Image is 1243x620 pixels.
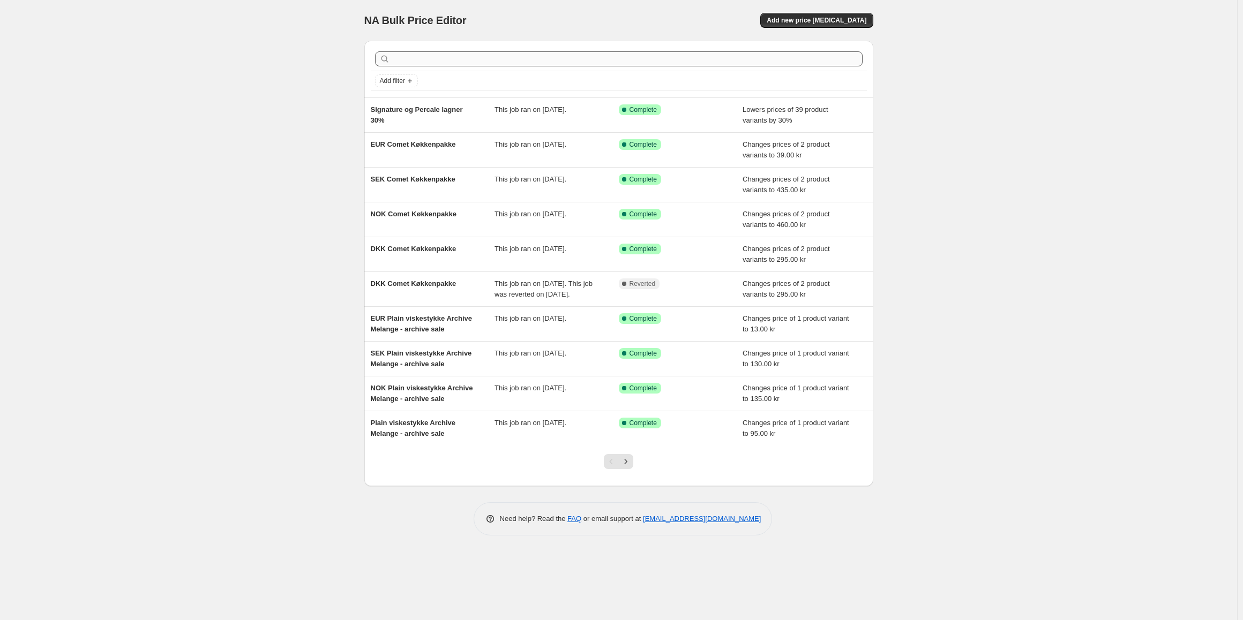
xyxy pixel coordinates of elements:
[371,419,456,437] span: Plain viskestykke Archive Melange - archive sale
[630,175,657,184] span: Complete
[495,314,566,322] span: This job ran on [DATE].
[630,384,657,392] span: Complete
[495,419,566,427] span: This job ran on [DATE].
[643,515,761,523] a: [EMAIL_ADDRESS][DOMAIN_NAME]
[371,384,473,403] span: NOK Plain viskestykke Archive Melange - archive sale
[760,13,873,28] button: Add new price [MEDICAL_DATA]
[630,349,657,358] span: Complete
[380,77,405,85] span: Add filter
[767,16,866,25] span: Add new price [MEDICAL_DATA]
[743,175,830,194] span: Changes prices of 2 product variants to 435.00 kr
[495,105,566,114] span: This job ran on [DATE].
[371,140,456,148] span: EUR Comet Køkkenpakke
[743,245,830,263] span: Changes prices of 2 product variants to 295.00 kr
[604,454,633,469] nav: Pagination
[630,419,657,427] span: Complete
[371,245,456,253] span: DKK Comet Køkkenpakke
[495,175,566,183] span: This job ran on [DATE].
[364,14,467,26] span: NA Bulk Price Editor
[495,210,566,218] span: This job ran on [DATE].
[375,74,418,87] button: Add filter
[630,279,656,288] span: Reverted
[371,175,455,183] span: SEK Comet Køkkenpakke
[495,279,593,298] span: This job ran on [DATE]. This job was reverted on [DATE].
[371,210,456,218] span: NOK Comet Køkkenpakke
[743,279,830,298] span: Changes prices of 2 product variants to 295.00 kr
[743,105,828,124] span: Lowers prices of 39 product variants by 30%
[630,245,657,253] span: Complete
[630,140,657,149] span: Complete
[743,140,830,159] span: Changes prices of 2 product variants to 39.00 kr
[630,210,657,218] span: Complete
[495,349,566,357] span: This job ran on [DATE].
[371,349,472,368] span: SEK Plain viskestykke Archive Melange - archive sale
[743,384,849,403] span: Changes price of 1 product variant to 135.00 kr
[495,140,566,148] span: This job ran on [DATE].
[581,515,643,523] span: or email support at
[495,245,566,253] span: This job ran on [DATE].
[743,314,849,333] span: Changes price of 1 product variant to 13.00 kr
[743,349,849,368] span: Changes price of 1 product variant to 130.00 kr
[567,515,581,523] a: FAQ
[371,314,473,333] span: EUR Plain viskestykke Archive Melange - archive sale
[371,279,456,288] span: DKK Comet Køkkenpakke
[630,105,657,114] span: Complete
[371,105,463,124] span: Signature og Percale lagner 30%
[743,210,830,229] span: Changes prices of 2 product variants to 460.00 kr
[495,384,566,392] span: This job ran on [DATE].
[618,454,633,469] button: Next
[500,515,568,523] span: Need help? Read the
[630,314,657,323] span: Complete
[743,419,849,437] span: Changes price of 1 product variant to 95.00 kr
